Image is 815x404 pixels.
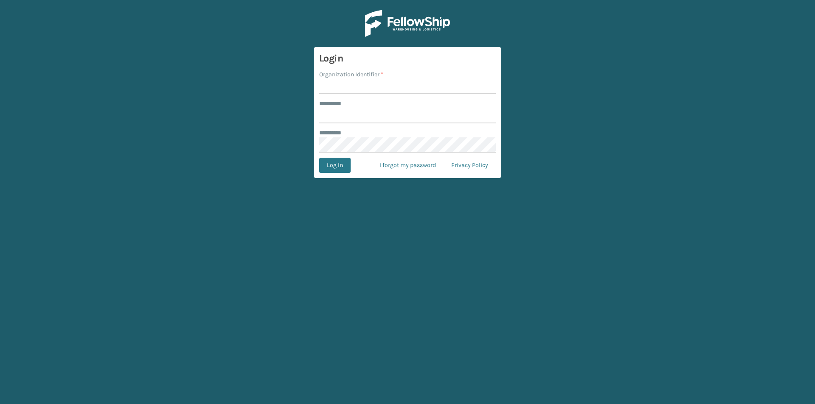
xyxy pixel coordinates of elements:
a: Privacy Policy [444,158,496,173]
label: Organization Identifier [319,70,383,79]
img: Logo [365,10,450,37]
a: I forgot my password [372,158,444,173]
button: Log In [319,158,351,173]
h3: Login [319,52,496,65]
